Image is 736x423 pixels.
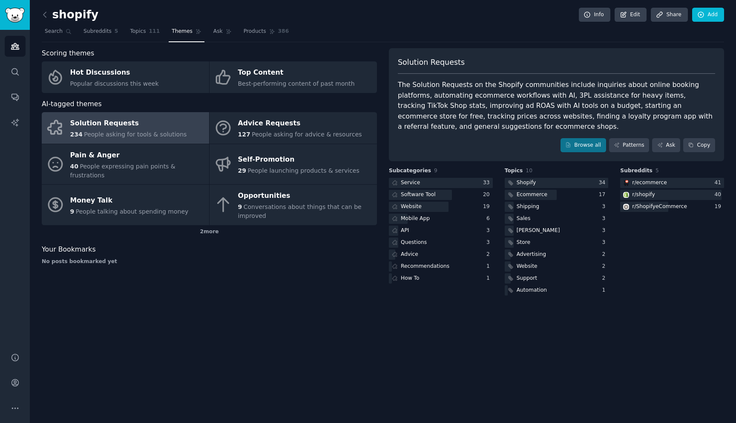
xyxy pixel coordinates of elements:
[505,178,609,188] a: Shopify34
[620,190,724,200] a: shopifyr/shopify40
[45,28,63,35] span: Search
[401,203,422,211] div: Website
[505,273,609,284] a: Support2
[238,203,242,210] span: 9
[483,191,493,199] div: 20
[42,185,209,225] a: Money Talk9People talking about spending money
[620,167,653,175] span: Subreddits
[42,112,209,144] a: Solution Requests234People asking for tools & solutions
[401,179,420,187] div: Service
[210,144,377,185] a: Self-Promotion29People launching products & services
[401,263,449,270] div: Recommendations
[389,238,493,248] a: Questions3
[486,215,493,223] div: 6
[401,239,427,246] div: Questions
[434,168,437,174] span: 9
[505,202,609,212] a: Shipping3
[505,261,609,272] a: Website2
[398,80,715,132] div: The Solution Requests on the Shopify communities include inquiries about online booking platforms...
[238,80,355,87] span: Best-performing content of past month
[714,179,724,187] div: 41
[278,28,289,35] span: 386
[42,61,209,93] a: Hot DiscussionsPopular discussions this week
[714,191,724,199] div: 40
[505,238,609,248] a: Store3
[70,117,187,130] div: Solution Requests
[210,112,377,144] a: Advice Requests127People asking for advice & resources
[70,66,159,80] div: Hot Discussions
[602,263,609,270] div: 2
[599,179,609,187] div: 34
[210,61,377,93] a: Top ContentBest-performing content of past month
[172,28,193,35] span: Themes
[517,251,546,258] div: Advertising
[389,226,493,236] a: API3
[602,287,609,294] div: 1
[70,194,189,207] div: Money Talk
[42,144,209,185] a: Pain & Anger40People expressing pain points & frustrations
[655,168,659,174] span: 5
[210,185,377,225] a: Opportunities9Conversations about things that can be improved
[517,227,560,235] div: [PERSON_NAME]
[692,8,724,22] a: Add
[83,28,112,35] span: Subreddits
[615,8,647,22] a: Edit
[80,25,121,42] a: Subreddits5
[42,225,377,239] div: 2 more
[76,208,189,215] span: People talking about spending money
[389,261,493,272] a: Recommendations1
[389,167,431,175] span: Subcategories
[127,25,163,42] a: Topics111
[632,179,667,187] div: r/ ecommerce
[623,192,629,198] img: shopify
[401,191,436,199] div: Software Tool
[238,153,359,167] div: Self-Promotion
[238,66,355,80] div: Top Content
[115,28,118,35] span: 5
[401,215,430,223] div: Mobile App
[517,215,531,223] div: Sales
[70,148,205,162] div: Pain & Anger
[42,8,98,22] h2: shopify
[70,80,159,87] span: Popular discussions this week
[632,191,655,199] div: r/ shopify
[632,203,687,211] div: r/ ShopifyeCommerce
[70,131,83,138] span: 234
[389,178,493,188] a: Service33
[517,275,537,282] div: Support
[486,227,493,235] div: 3
[70,208,75,215] span: 9
[42,99,102,110] span: AI-tagged themes
[210,25,235,42] a: Ask
[517,287,547,294] div: Automation
[486,275,493,282] div: 1
[389,249,493,260] a: Advice2
[401,251,418,258] div: Advice
[505,285,609,296] a: Automation1
[505,190,609,200] a: Ecommerce17
[244,28,266,35] span: Products
[602,251,609,258] div: 2
[651,8,687,22] a: Share
[486,263,493,270] div: 1
[517,191,547,199] div: Ecommerce
[238,117,362,130] div: Advice Requests
[526,168,532,174] span: 10
[486,251,493,258] div: 2
[505,226,609,236] a: [PERSON_NAME]3
[130,28,146,35] span: Topics
[609,138,649,153] a: Patterns
[620,178,724,188] a: ecommercer/ecommerce41
[579,8,610,22] a: Info
[42,258,377,266] div: No posts bookmarked yet
[505,167,523,175] span: Topics
[602,275,609,282] div: 2
[70,163,78,170] span: 40
[714,203,724,211] div: 19
[238,203,362,219] span: Conversations about things that can be improved
[401,275,420,282] div: How To
[5,8,25,23] img: GummySearch logo
[602,227,609,235] div: 3
[623,204,629,210] img: ShopifyeCommerce
[483,179,493,187] div: 33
